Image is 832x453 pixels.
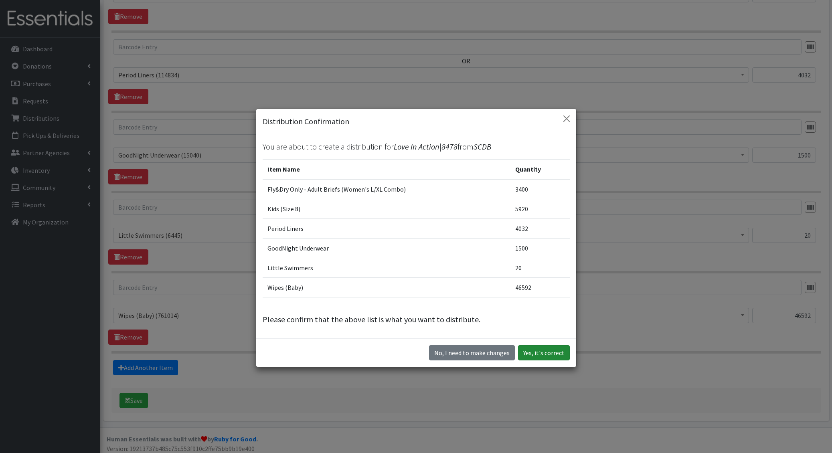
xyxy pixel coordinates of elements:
[510,179,570,199] td: 3400
[263,238,510,258] td: GoodNight Underwear
[263,277,510,297] td: Wipes (Baby)
[429,345,515,360] button: No I need to make changes
[510,277,570,297] td: 46592
[474,142,492,152] span: SCDB
[263,115,349,127] h5: Distribution Confirmation
[263,141,570,153] p: You are about to create a distribution for from
[263,179,510,199] td: Fly&Dry Only - Adult Briefs (Women's L/XL Combo)
[263,218,510,238] td: Period Liners
[510,258,570,277] td: 20
[510,238,570,258] td: 1500
[560,112,573,125] button: Close
[263,199,510,218] td: Kids (Size 8)
[510,199,570,218] td: 5920
[510,218,570,238] td: 4032
[510,159,570,179] th: Quantity
[263,313,570,326] p: Please confirm that the above list is what you want to distribute.
[394,142,457,152] span: Love In Action|8478
[263,159,510,179] th: Item Name
[518,345,570,360] button: Yes, it's correct
[263,258,510,277] td: Little Swimmers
